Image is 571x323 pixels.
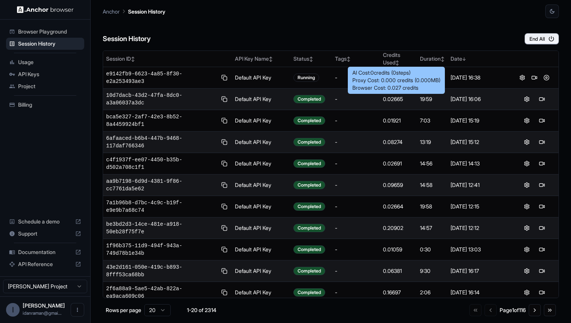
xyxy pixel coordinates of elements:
td: Default API Key [232,67,291,89]
div: 0.06381 [383,267,414,275]
span: c4f1937f-ee07-4450-b35b-d502a708c1f1 [106,156,217,171]
span: ↕ [131,56,135,62]
div: Proxy Cost: 0.000 credits ( 0.000 MB) [352,77,440,84]
div: - [335,246,377,253]
div: 9:30 [420,267,444,275]
div: Status [293,55,329,63]
span: e9142fb9-6623-4a85-8f30-e2a253493ae3 [106,70,217,85]
div: 0.09659 [383,181,414,189]
span: 43e2d161-050e-419c-b893-8fff53ca68bb [106,263,217,279]
span: 6afaaced-b6b4-447b-9468-117daf766346 [106,135,217,150]
span: 2f6a88a9-5ae5-42ab-822a-ea9aca609c06 [106,285,217,300]
div: [DATE] 16:17 [451,267,507,275]
div: API Keys [6,68,84,80]
div: 0.02691 [383,160,414,167]
div: - [335,267,377,275]
span: ↕ [309,56,313,62]
td: Default API Key [232,110,291,132]
span: ↓ [462,56,466,62]
img: Anchor Logo [17,6,74,13]
div: Tags [335,55,377,63]
div: 0.01921 [383,117,414,124]
span: Browser Playground [18,28,81,35]
div: [DATE] 15:12 [451,138,507,146]
div: Project [6,80,84,92]
div: - [335,203,377,210]
div: 0.02664 [383,203,414,210]
span: Project [18,83,81,90]
div: Completed [293,138,325,146]
div: Completed [293,288,325,297]
div: Duration [420,55,444,63]
div: 2:06 [420,289,444,296]
div: Completed [293,202,325,211]
span: 7a1b96b8-d7bc-4c9c-b19f-e9e9b7a68c74 [106,199,217,214]
span: API Keys [18,70,81,78]
div: 0.16697 [383,289,414,296]
td: Default API Key [232,89,291,110]
div: [DATE] 12:15 [451,203,507,210]
span: aa9b7198-6d9d-4381-9f86-cc7761da5e62 [106,178,217,193]
p: Anchor [103,8,120,15]
div: 14:57 [420,224,444,232]
div: - [335,289,377,296]
div: 14:56 [420,160,444,167]
button: End All [525,33,559,44]
div: Completed [293,116,325,125]
h6: Session History [103,34,151,44]
span: 10d7dacb-43d2-47fa-8dc0-a3a06037a3dc [106,92,217,107]
span: Session History [18,40,81,47]
td: Default API Key [232,282,291,303]
div: Documentation [6,246,84,258]
div: 14:58 [420,181,444,189]
div: Date [451,55,507,63]
div: 0:30 [420,246,444,253]
div: - [335,117,377,124]
div: [DATE] 15:19 [451,117,507,124]
span: ↕ [347,56,350,62]
div: Session ID [106,55,229,63]
div: - [335,95,377,103]
div: Completed [293,181,325,189]
div: Page 1 of 116 [500,306,526,314]
span: Schedule a demo [18,218,72,225]
div: API Key Name [235,55,288,63]
div: 19:58 [420,203,444,210]
nav: breadcrumb [103,7,165,15]
div: Completed [293,245,325,254]
td: Default API Key [232,260,291,282]
span: API Reference [18,260,72,268]
td: Default API Key [232,196,291,217]
td: Default API Key [232,153,291,175]
div: Browser Cost: 0.027 credits [352,84,440,92]
span: bca5e327-2af7-42e3-8b52-8a4459924bf1 [106,113,217,128]
td: Default API Key [232,217,291,239]
div: [DATE] 16:38 [451,74,507,81]
div: Support [6,228,84,240]
div: 0.02665 [383,95,414,103]
div: Schedule a demo [6,216,84,228]
td: Default API Key [232,132,291,153]
p: Session History [128,8,165,15]
div: API Reference [6,258,84,270]
span: Support [18,230,72,237]
div: Running [293,73,319,82]
span: Idan Raman [23,302,65,309]
div: Session History [6,38,84,50]
span: ↕ [269,56,273,62]
div: [DATE] 16:06 [451,95,507,103]
div: 0.20902 [383,224,414,232]
div: I [6,303,20,317]
div: Completed [293,95,325,103]
div: Completed [293,224,325,232]
div: 0.08274 [383,138,414,146]
div: [DATE] 16:14 [451,289,507,296]
div: - [335,224,377,232]
div: 19:59 [420,95,444,103]
span: ↕ [395,60,399,66]
div: 1-20 of 2314 [183,306,221,314]
div: 7:03 [420,117,444,124]
button: Open menu [71,303,84,317]
div: 0.01059 [383,246,414,253]
div: [DATE] 13:03 [451,246,507,253]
